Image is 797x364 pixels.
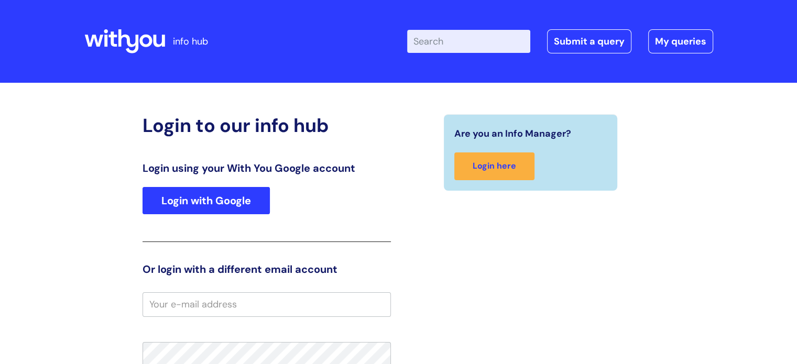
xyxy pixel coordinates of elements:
[454,152,534,180] a: Login here
[143,114,391,137] h2: Login to our info hub
[143,292,391,316] input: Your e-mail address
[407,30,530,53] input: Search
[143,187,270,214] a: Login with Google
[547,29,631,53] a: Submit a query
[143,162,391,174] h3: Login using your With You Google account
[173,33,208,50] p: info hub
[648,29,713,53] a: My queries
[143,263,391,275] h3: Or login with a different email account
[454,125,571,142] span: Are you an Info Manager?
